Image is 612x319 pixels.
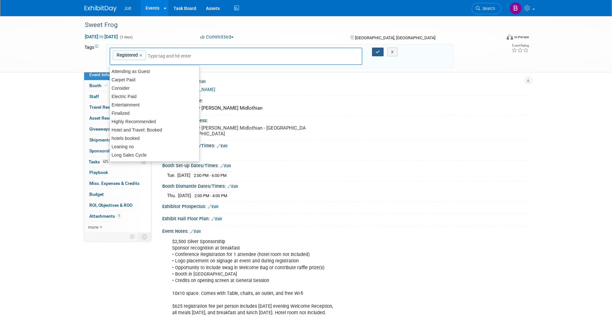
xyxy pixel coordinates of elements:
div: Exhibit Hall Floor Plan: [162,214,528,222]
a: Booth [84,80,151,91]
div: Attending as Guest [110,67,199,76]
div: In-Person [514,35,529,40]
div: Event Format [463,33,529,43]
span: Giveaways [89,126,110,132]
a: Shipments [84,135,151,145]
a: × [139,52,144,59]
a: Edit [211,217,222,221]
span: Sponsorships [89,148,117,153]
input: Type tag and hit enter [148,53,238,59]
div: Highly Recommended [110,117,199,126]
img: Format-Inperson.png [507,34,513,40]
img: Brooke Valderrama [510,2,522,14]
div: Finalized [110,109,199,117]
div: hotels booked [110,134,199,142]
div: Booth Set-up Dates/Times: [162,161,528,169]
a: Search [472,3,501,14]
a: Travel Reservations [84,102,151,113]
div: Sweet Frog [83,19,492,31]
div: Exhibit Hall Dates/Times: [162,141,528,149]
span: Search [480,6,495,11]
a: Edit [195,79,206,84]
a: Budget [84,189,151,200]
span: to [98,34,104,39]
span: ROI, Objectives & ROO [89,203,132,208]
i: Booth reservation complete [104,84,108,87]
div: Consider [110,84,199,92]
span: 1 [117,214,121,218]
td: [DATE] [178,192,191,199]
div: Electric Paid [110,92,199,101]
div: Leaning no [110,142,199,151]
span: more [88,224,98,230]
a: Tasks62% [84,157,151,167]
span: Booth [89,83,109,88]
span: 62% [102,159,110,164]
a: Event Information [84,69,151,80]
a: ROI, Objectives & ROO [84,200,151,211]
div: Need to Evaluate [110,159,199,168]
a: Sponsorships [84,146,151,156]
div: Event Venue Name: [162,96,528,104]
a: more [84,222,151,232]
span: Playbook [89,170,108,175]
div: Entertainment [110,101,199,109]
a: Playbook [84,167,151,178]
span: [DATE] [DATE] [84,34,118,40]
span: Attachments [89,214,121,219]
span: (3 days) [119,35,133,39]
td: Tags [84,44,100,69]
span: 2:00 PM - 4:00 PM [194,193,227,198]
button: X [387,48,397,57]
pre: DoubleTree By [PERSON_NAME] Midlothian - [GEOGRAPHIC_DATA], [GEOGRAPHIC_DATA] [169,125,307,137]
span: Travel Reservations [89,105,129,110]
div: Carpet Paid [110,76,199,84]
td: [DATE] [177,172,191,178]
img: ExhibitDay [84,5,117,12]
a: Giveaways [84,124,151,134]
a: Asset Reservations [84,113,151,123]
a: Edit [227,184,238,189]
span: Misc. Expenses & Credits [89,181,139,186]
a: Edit [208,205,218,209]
div: Event Venue Address: [162,116,528,124]
span: Budget [89,192,104,197]
div: Hotel and Travel: Booked [110,126,199,134]
div: Booth Dismantle Dates/Times: [162,181,528,190]
a: Staff [84,91,151,102]
div: DoubleTree By [PERSON_NAME] Midlothian [167,103,523,113]
a: Edit [217,144,227,148]
div: Long Sales Cycle [110,151,199,159]
div: Event Website: [162,77,528,85]
span: Tasks [89,159,110,164]
a: Misc. Expenses & Credits [84,178,151,189]
span: Asset Reservations [89,115,128,121]
span: Event Information [89,72,125,77]
div: Exhibitor Prospectus: [162,202,528,210]
span: [GEOGRAPHIC_DATA], [GEOGRAPHIC_DATA] [355,35,435,40]
td: Personalize Event Tab Strip [127,232,138,241]
div: Event Rating [511,44,529,47]
td: Thu. [167,192,178,199]
td: Toggle Event Tabs [138,232,151,241]
button: Committed [198,34,236,41]
span: Jolt [124,6,131,11]
a: Edit [220,164,231,168]
a: Attachments1 [84,211,151,222]
span: Registered [115,52,138,58]
a: Edit [190,229,201,234]
td: Tue. [167,172,177,178]
span: Shipments [89,137,111,142]
div: Event Notes: [162,226,528,235]
span: Staff [89,94,99,99]
span: 2:00 PM - 6:00 PM [194,173,226,178]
